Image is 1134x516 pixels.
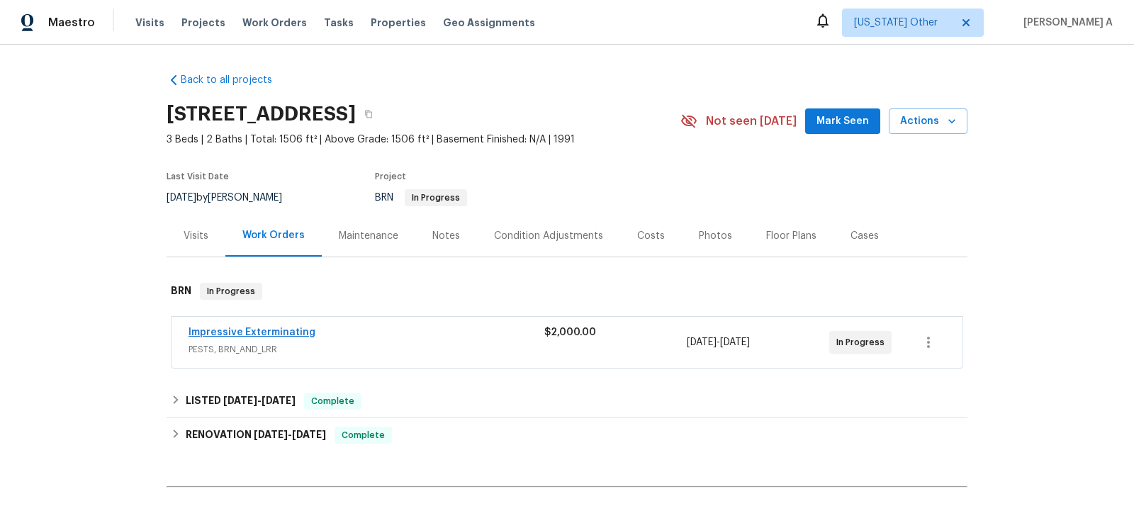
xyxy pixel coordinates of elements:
h2: [STREET_ADDRESS] [167,107,356,121]
span: Visits [135,16,164,30]
div: Condition Adjustments [494,229,603,243]
span: Geo Assignments [443,16,535,30]
div: Cases [850,229,879,243]
span: - [687,335,750,349]
div: Maintenance [339,229,398,243]
button: Mark Seen [805,108,880,135]
span: [DATE] [262,396,296,405]
span: In Progress [406,193,466,202]
span: Mark Seen [816,113,869,130]
div: Floor Plans [766,229,816,243]
div: by [PERSON_NAME] [167,189,299,206]
span: [DATE] [292,430,326,439]
span: Projects [181,16,225,30]
span: Not seen [DATE] [706,114,797,128]
span: Properties [371,16,426,30]
h6: RENOVATION [186,427,326,444]
button: Actions [889,108,967,135]
span: [PERSON_NAME] A [1018,16,1113,30]
span: PESTS, BRN_AND_LRR [189,342,544,357]
span: [DATE] [254,430,288,439]
a: Impressive Exterminating [189,327,315,337]
button: Copy Address [356,101,381,127]
div: Photos [699,229,732,243]
span: Work Orders [242,16,307,30]
span: - [223,396,296,405]
span: - [254,430,326,439]
span: Last Visit Date [167,172,229,181]
span: Actions [900,113,956,130]
span: In Progress [836,335,890,349]
div: Work Orders [242,228,305,242]
span: In Progress [201,284,261,298]
div: Costs [637,229,665,243]
div: RENOVATION [DATE]-[DATE]Complete [167,418,967,452]
span: BRN [375,193,467,203]
h6: LISTED [186,393,296,410]
span: Complete [336,428,391,442]
span: [DATE] [223,396,257,405]
span: [DATE] [167,193,196,203]
span: Tasks [324,18,354,28]
div: BRN In Progress [167,269,967,314]
span: Project [375,172,406,181]
span: [DATE] [720,337,750,347]
span: [US_STATE] Other [854,16,951,30]
div: LISTED [DATE]-[DATE]Complete [167,384,967,418]
span: Complete [305,394,360,408]
div: Visits [184,229,208,243]
span: Maestro [48,16,95,30]
span: $2,000.00 [544,327,596,337]
span: 3 Beds | 2 Baths | Total: 1506 ft² | Above Grade: 1506 ft² | Basement Finished: N/A | 1991 [167,133,680,147]
div: Notes [432,229,460,243]
h6: BRN [171,283,191,300]
span: [DATE] [687,337,717,347]
a: Back to all projects [167,73,303,87]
